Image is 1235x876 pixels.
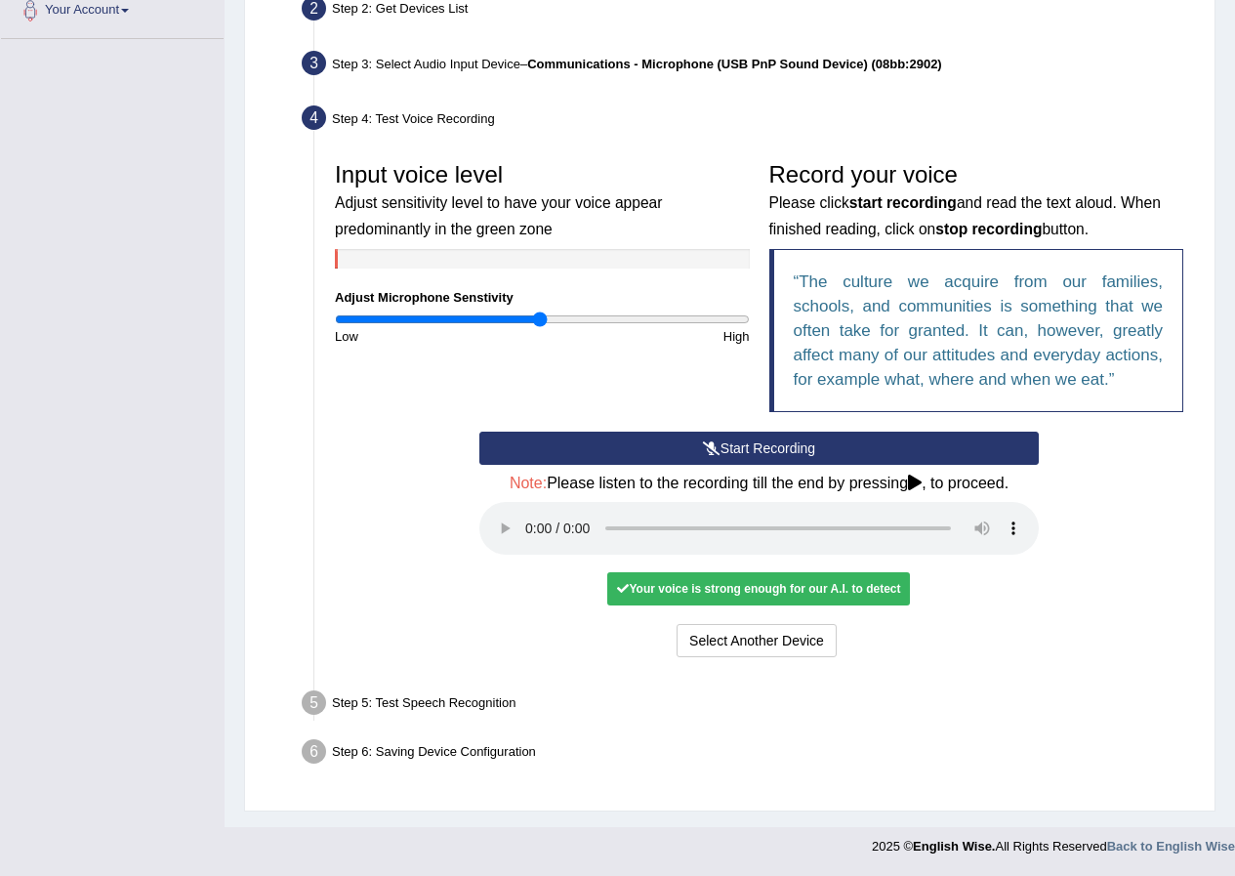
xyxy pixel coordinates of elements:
[677,624,837,657] button: Select Another Device
[335,194,662,236] small: Adjust sensitivity level to have your voice appear predominantly in the green zone
[479,475,1039,492] h4: Please listen to the recording till the end by pressing , to proceed.
[607,572,910,605] div: Your voice is strong enough for our A.I. to detect
[794,272,1164,389] q: The culture we acquire from our families, schools, and communities is something that we often tak...
[325,327,542,346] div: Low
[935,221,1042,237] b: stop recording
[849,194,957,211] b: start recording
[520,57,942,71] span: –
[769,194,1161,236] small: Please click and read the text aloud. When finished reading, click on button.
[542,327,759,346] div: High
[527,57,942,71] b: Communications - Microphone (USB PnP Sound Device) (08bb:2902)
[293,100,1206,143] div: Step 4: Test Voice Recording
[1107,839,1235,854] a: Back to English Wise
[913,839,995,854] strong: English Wise.
[293,733,1206,776] div: Step 6: Saving Device Configuration
[293,45,1206,88] div: Step 3: Select Audio Input Device
[510,475,547,491] span: Note:
[293,685,1206,728] div: Step 5: Test Speech Recognition
[335,288,514,307] label: Adjust Microphone Senstivity
[872,827,1235,855] div: 2025 © All Rights Reserved
[479,432,1039,465] button: Start Recording
[335,162,750,239] h3: Input voice level
[769,162,1184,239] h3: Record your voice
